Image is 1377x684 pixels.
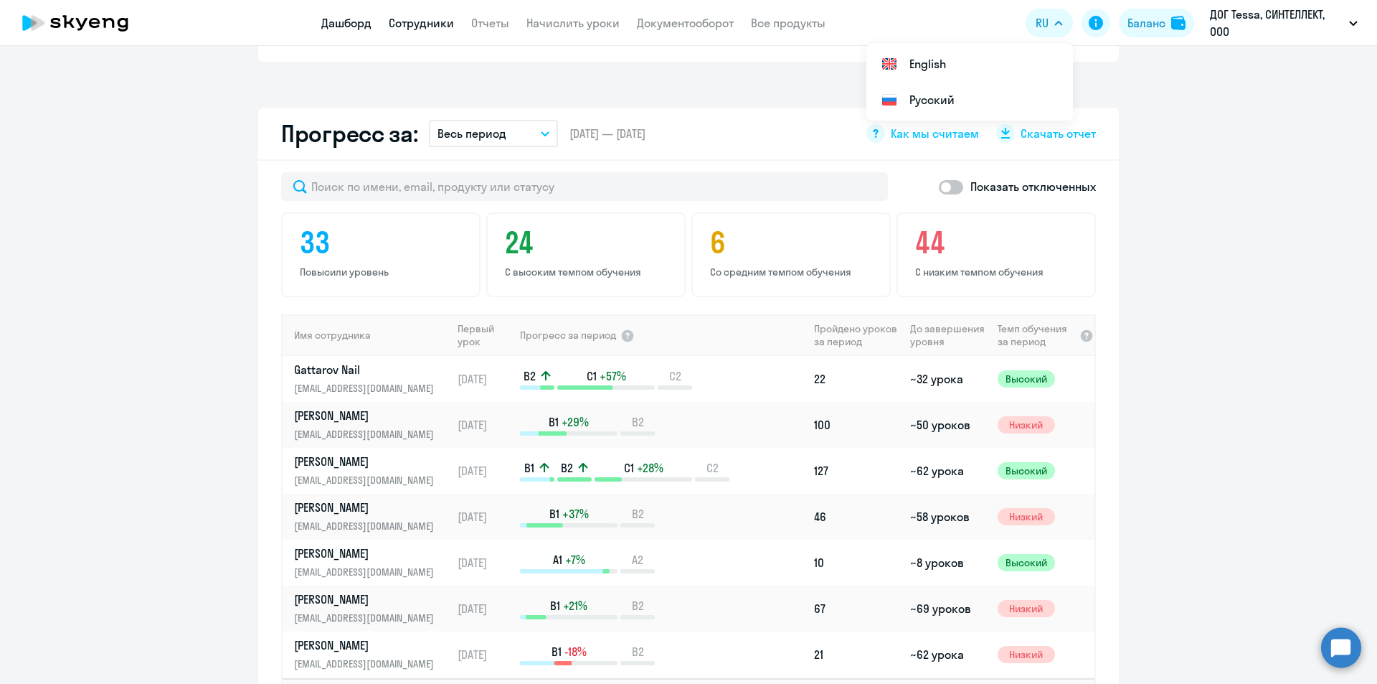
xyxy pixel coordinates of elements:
span: B1 [549,414,559,430]
h4: 24 [505,225,671,260]
p: [PERSON_NAME] [294,591,442,607]
td: [DATE] [452,402,519,448]
div: Баланс [1127,14,1165,32]
button: ДОГ Tessa, СИНТЕЛЛЕКТ, ООО [1203,6,1365,40]
p: [PERSON_NAME] [294,637,442,653]
span: B2 [632,644,644,660]
span: Скачать отчет [1021,126,1096,141]
td: 46 [808,494,904,540]
p: [EMAIL_ADDRESS][DOMAIN_NAME] [294,564,442,580]
span: Низкий [998,508,1055,525]
td: 10 [808,540,904,586]
p: Весь период [437,125,506,142]
span: C1 [624,460,634,476]
td: [DATE] [452,494,519,540]
td: ~62 урока [904,448,991,494]
a: [PERSON_NAME][EMAIL_ADDRESS][DOMAIN_NAME] [294,408,451,442]
span: C1 [587,368,597,384]
span: B2 [632,506,644,522]
td: ~69 уроков [904,586,991,632]
td: [DATE] [452,586,519,632]
p: [EMAIL_ADDRESS][DOMAIN_NAME] [294,426,442,442]
span: B1 [550,598,560,614]
a: Дашборд [321,16,372,30]
a: Gattarov Nail[EMAIL_ADDRESS][DOMAIN_NAME] [294,362,451,396]
span: Низкий [998,646,1055,663]
p: [PERSON_NAME] [294,454,442,469]
ul: RU [866,43,1073,121]
img: English [881,55,898,72]
h2: Прогресс за: [281,119,417,148]
h4: 33 [300,225,466,260]
span: [DATE] — [DATE] [569,126,645,141]
span: Низкий [998,600,1055,617]
th: Первый урок [452,314,519,356]
span: +37% [562,506,589,522]
span: Прогресс за период [520,329,616,342]
td: [DATE] [452,632,519,678]
span: B2 [561,460,573,476]
span: Высокий [998,554,1055,571]
span: B2 [524,368,536,384]
td: ~8 уроков [904,540,991,586]
a: [PERSON_NAME][EMAIL_ADDRESS][DOMAIN_NAME] [294,591,451,626]
td: 67 [808,586,904,632]
p: Повысили уровень [300,266,466,278]
button: Балансbalance [1119,9,1194,37]
td: 22 [808,356,904,402]
p: [EMAIL_ADDRESS][DOMAIN_NAME] [294,380,442,396]
a: Все продукты [751,16,825,30]
span: B2 [632,414,644,430]
p: [EMAIL_ADDRESS][DOMAIN_NAME] [294,610,442,626]
p: [PERSON_NAME] [294,500,442,515]
a: [PERSON_NAME][EMAIL_ADDRESS][DOMAIN_NAME] [294,454,451,488]
h4: 6 [710,225,876,260]
a: [PERSON_NAME][EMAIL_ADDRESS][DOMAIN_NAME] [294,545,451,580]
input: Поиск по имени, email, продукту или статусу [281,172,888,201]
span: -18% [564,644,587,660]
span: Низкий [998,416,1055,434]
a: Отчеты [471,16,509,30]
p: [PERSON_NAME] [294,408,442,423]
p: С низким темпом обучения [915,266,1082,278]
td: 21 [808,632,904,678]
button: Весь период [429,120,558,147]
span: B1 [524,460,534,476]
button: RU [1026,9,1073,37]
span: Высокий [998,370,1055,388]
span: C2 [706,460,719,476]
a: Начислить уроки [526,16,620,30]
span: B1 [552,644,562,660]
td: ~32 урока [904,356,991,402]
span: B1 [549,506,559,522]
td: [DATE] [452,540,519,586]
span: A1 [553,552,562,568]
td: [DATE] [452,448,519,494]
p: Показать отключенных [970,178,1096,195]
a: [PERSON_NAME][EMAIL_ADDRESS][DOMAIN_NAME] [294,500,451,534]
th: Имя сотрудника [283,314,452,356]
span: Темп обучения за период [998,322,1075,348]
span: Как мы считаем [891,126,979,141]
td: ~62 урока [904,632,991,678]
p: [EMAIL_ADDRESS][DOMAIN_NAME] [294,518,442,534]
th: Пройдено уроков за период [808,314,904,356]
td: ~58 уроков [904,494,991,540]
span: +29% [562,414,589,430]
p: Gattarov Nail [294,362,442,378]
span: RU [1036,14,1049,32]
td: ~50 уроков [904,402,991,448]
h4: 44 [915,225,1082,260]
span: C2 [669,368,681,384]
td: [DATE] [452,356,519,402]
td: 127 [808,448,904,494]
a: Сотрудники [389,16,454,30]
a: [PERSON_NAME][EMAIL_ADDRESS][DOMAIN_NAME] [294,637,451,672]
p: ДОГ Tessa, СИНТЕЛЛЕКТ, ООО [1210,6,1343,40]
p: Со средним темпом обучения [710,266,876,278]
th: До завершения уровня [904,314,991,356]
span: Высокий [998,462,1055,479]
img: balance [1171,16,1186,30]
span: +57% [600,368,626,384]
